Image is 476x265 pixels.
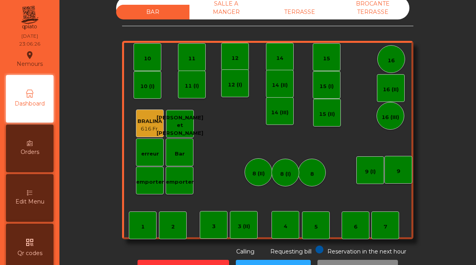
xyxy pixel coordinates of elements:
[238,223,250,230] div: 3 (II)
[382,113,399,121] div: 16 (III)
[280,170,291,178] div: 8 (I)
[140,83,155,90] div: 10 (I)
[383,86,399,94] div: 16 (II)
[138,125,162,133] div: 616 Fr.
[365,168,376,176] div: 9 (I)
[15,100,45,108] span: Dashboard
[175,150,185,158] div: Bar
[319,83,334,90] div: 15 (I)
[21,148,39,156] span: Orders
[116,5,189,19] div: BAR
[17,49,43,69] div: Nemours
[15,198,44,206] span: Edit Menu
[157,114,203,137] div: [PERSON_NAME] et [PERSON_NAME]
[144,55,151,63] div: 10
[397,167,400,175] div: 9
[166,178,194,186] div: emporter
[185,82,199,90] div: 11 (I)
[212,223,216,230] div: 3
[263,5,336,19] div: TERRASSE
[388,57,395,65] div: 16
[19,40,40,48] div: 23:06:26
[384,223,387,231] div: 7
[319,110,335,118] div: 15 (II)
[327,248,406,255] span: Reservation in the next hour
[272,81,288,89] div: 14 (II)
[236,248,254,255] span: Calling
[252,170,265,178] div: 8 (II)
[20,4,39,32] img: qpiato
[284,223,287,230] div: 4
[25,50,34,60] i: location_on
[323,55,330,63] div: 15
[354,223,357,231] div: 6
[171,223,175,231] div: 2
[271,109,289,117] div: 14 (III)
[17,249,42,257] span: Qr codes
[141,223,145,231] div: 1
[136,178,164,186] div: emporter
[231,54,239,62] div: 12
[21,33,38,40] div: [DATE]
[188,55,195,63] div: 11
[270,248,312,255] span: Requesting bill
[314,223,318,231] div: 5
[141,150,159,158] div: erreur
[25,238,34,247] i: qr_code
[138,117,162,125] div: BRALINA
[228,81,242,89] div: 12 (I)
[276,54,283,62] div: 14
[310,170,314,178] div: 8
